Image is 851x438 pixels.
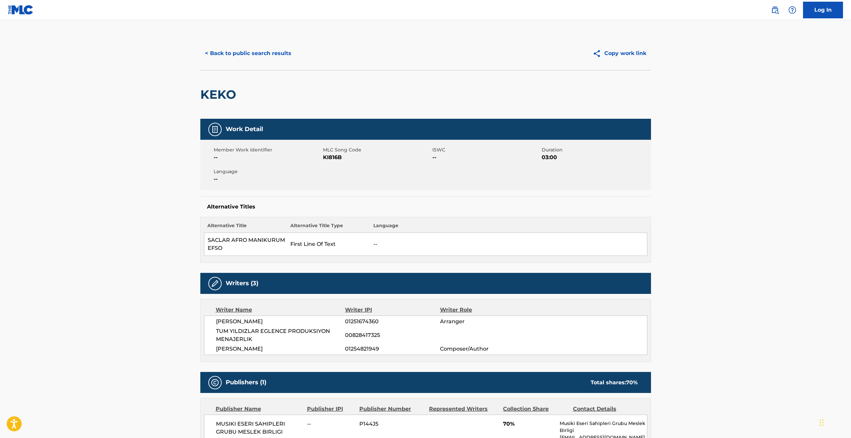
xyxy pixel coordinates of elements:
[226,125,263,133] h5: Work Detail
[307,420,354,428] span: --
[432,153,540,161] span: --
[359,405,424,413] div: Publisher Number
[216,420,302,436] span: MUSIKI ESERI SAHIPLERI GRUBU MESLEK BIRLIGI
[429,405,498,413] div: Represented Writers
[216,345,345,353] span: [PERSON_NAME]
[503,420,555,428] span: 70%
[287,222,370,233] th: Alternative Title Type
[216,405,302,413] div: Publisher Name
[211,125,219,133] img: Work Detail
[818,406,851,438] iframe: Chat Widget
[200,87,239,102] h2: KEKO
[573,405,638,413] div: Contact Details
[226,379,266,386] h5: Publishers (1)
[214,146,321,153] span: Member Work Identifier
[200,45,296,62] button: < Back to public search results
[588,45,651,62] button: Copy work link
[207,203,644,210] h5: Alternative Titles
[211,379,219,387] img: Publishers
[440,318,526,326] span: Arranger
[626,379,638,386] span: 70 %
[307,405,354,413] div: Publisher IPI
[214,153,321,161] span: --
[788,6,796,14] img: help
[818,406,851,438] div: Sohbet Aracı
[287,233,370,256] td: First Line Of Text
[370,233,647,256] td: --
[345,318,440,326] span: 01251674360
[226,280,258,287] h5: Writers (3)
[8,5,34,15] img: MLC Logo
[370,222,647,233] th: Language
[591,379,638,387] div: Total shares:
[204,222,287,233] th: Alternative Title
[214,175,321,183] span: --
[211,280,219,288] img: Writers
[803,2,843,18] a: Log In
[820,413,824,433] div: Sürükle
[216,327,345,343] span: TUM YILDIZLAR EGLENCE PRODUKSIYON MENAJERLIK
[359,420,424,428] span: P144J5
[345,345,440,353] span: 01254821949
[345,331,440,339] span: 00828417325
[204,233,287,256] td: SACLAR AFRO MANIKURUM EFSO
[323,153,431,161] span: KI816B
[440,306,526,314] div: Writer Role
[503,405,568,413] div: Collection Share
[323,146,431,153] span: MLC Song Code
[542,153,649,161] span: 03:00
[216,306,345,314] div: Writer Name
[771,6,779,14] img: search
[432,146,540,153] span: ISWC
[786,3,799,17] div: Help
[768,3,782,17] a: Public Search
[440,345,526,353] span: Composer/Author
[214,168,321,175] span: Language
[216,318,345,326] span: [PERSON_NAME]
[542,146,649,153] span: Duration
[560,420,647,434] p: Musiki Eseri Sahipleri Grubu Meslek Birligi
[345,306,440,314] div: Writer IPI
[593,49,604,58] img: Copy work link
